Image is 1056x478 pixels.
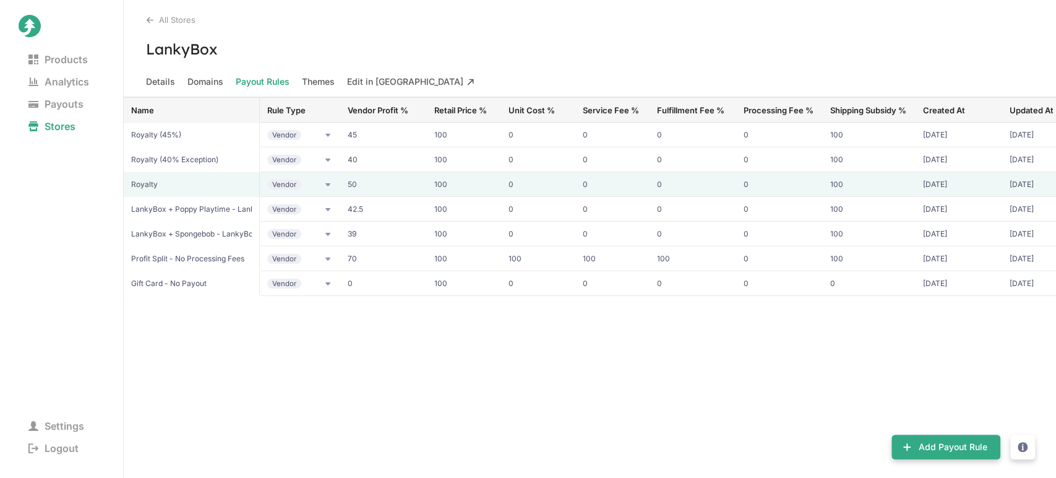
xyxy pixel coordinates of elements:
[923,180,995,189] span: Jul 1, 2023
[124,40,1056,58] h3: LankyBox
[347,73,474,90] span: Edit in [GEOGRAPHIC_DATA]
[187,73,223,90] span: Domains
[923,254,995,264] span: Jul 1, 2023
[19,73,99,90] span: Analytics
[302,73,335,90] span: Themes
[131,105,252,115] div: Name
[267,130,301,140] strong: Vendor
[348,105,419,115] div: Vendor Profit %
[923,204,995,214] span: Jul 1, 2023
[434,105,494,115] div: Retail Price %
[891,435,1000,459] button: Add Payout Rule
[923,130,995,140] span: Aug 8, 2025
[146,15,1056,25] div: All Stores
[744,105,815,115] div: Processing Fee %
[19,51,98,68] span: Products
[267,229,301,239] strong: Vendor
[267,105,333,115] div: Rule Type
[923,279,995,289] span: Jun 1, 2020
[657,105,729,115] div: Fulfillment Fee %
[267,204,301,214] strong: Vendor
[267,254,301,264] strong: Vendor
[923,155,995,165] span: Jan 1, 2024
[19,440,88,457] span: Logout
[267,155,301,165] strong: Vendor
[830,105,908,115] div: Shipping Subsidy %
[236,73,290,90] span: Payout Rules
[146,73,175,90] span: Details
[267,180,301,189] strong: Vendor
[19,118,85,135] span: Stores
[923,229,995,239] span: Jul 1, 2023
[19,95,93,113] span: Payouts
[509,105,568,115] div: Unit Cost %
[923,105,995,115] div: Created At
[267,279,301,289] strong: Vendor
[19,417,94,435] span: Settings
[583,105,642,115] div: Service Fee %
